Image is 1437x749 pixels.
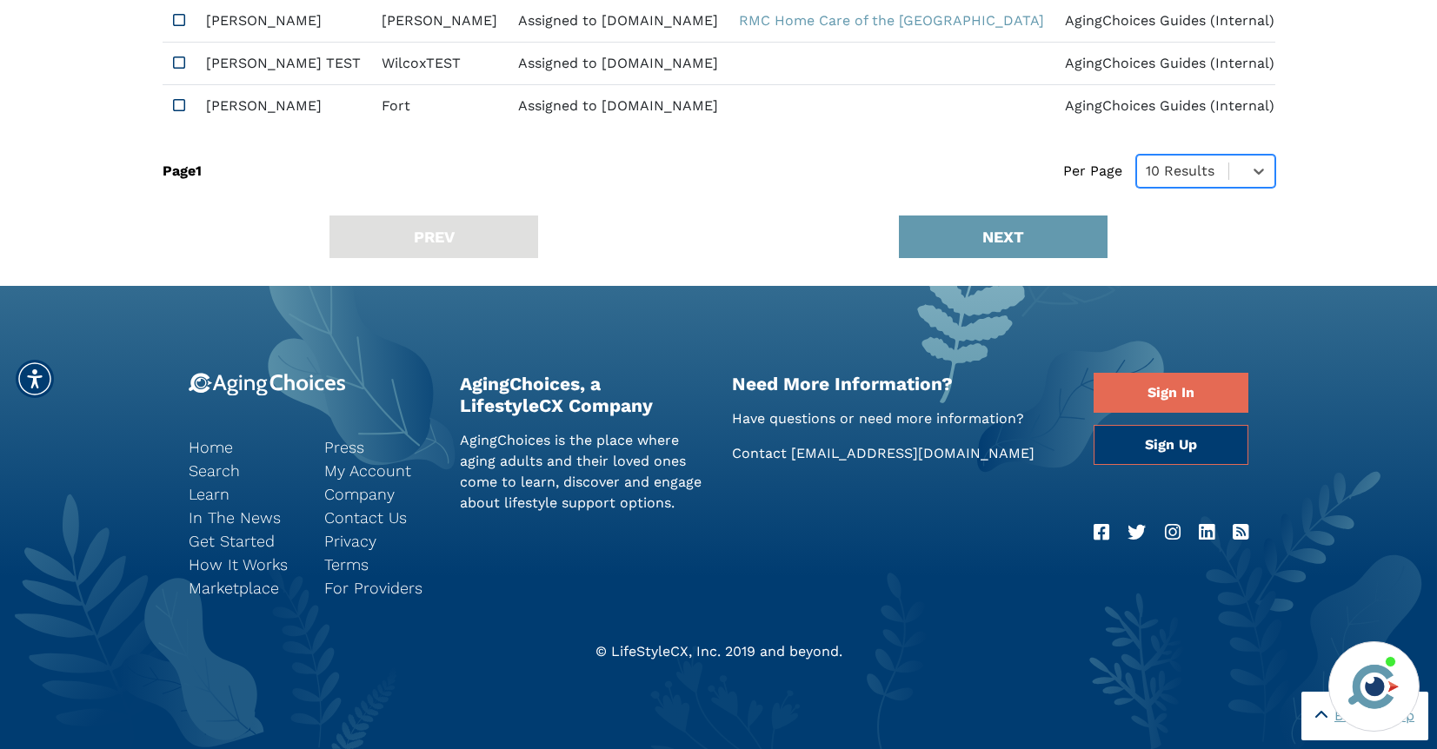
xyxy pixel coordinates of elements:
[732,443,1068,464] p: Contact
[1094,519,1109,547] a: Facebook
[324,435,434,459] a: Press
[189,459,298,482] a: Search
[189,373,346,396] img: 9-logo.svg
[189,506,298,529] a: In The News
[460,373,706,416] h2: AgingChoices, a LifestyleCX Company
[324,482,434,506] a: Company
[1094,425,1248,465] a: Sign Up
[189,553,298,576] a: How It Works
[1094,373,1248,413] a: Sign In
[189,435,298,459] a: Home
[1054,43,1285,85] td: AgingChoices Guides (Internal)
[1199,519,1214,547] a: LinkedIn
[1128,519,1146,547] a: Twitter
[732,408,1068,429] p: Have questions or need more information?
[739,12,1044,29] a: RMC Home Care of the [GEOGRAPHIC_DATA]
[371,43,508,85] td: WilcoxTEST
[899,215,1108,258] button: NEXT
[1063,155,1122,188] span: Per Page
[508,43,728,85] td: Assigned to [DOMAIN_NAME]
[508,85,728,128] td: Assigned to [DOMAIN_NAME]
[324,506,434,529] a: Contact Us
[189,576,298,600] a: Marketplace
[460,430,706,514] p: AgingChoices is the place where aging adults and their loved ones come to learn, discover and eng...
[324,553,434,576] a: Terms
[163,155,202,188] div: Page 1
[196,85,371,128] td: [PERSON_NAME]
[732,373,1068,394] h2: Need More Information?
[1165,519,1181,547] a: Instagram
[324,529,434,553] a: Privacy
[1054,85,1285,128] td: AgingChoices Guides (Internal)
[189,529,298,553] a: Get Started
[176,641,1262,662] div: © LifeStyleCX, Inc. 2019 and beyond.
[16,360,54,398] div: Accessibility Menu
[1233,519,1248,547] a: RSS Feed
[189,482,298,506] a: Learn
[324,576,434,600] a: For Providers
[1344,657,1403,716] img: avatar
[196,43,371,85] td: [PERSON_NAME] TEST
[329,215,538,258] button: PREV
[324,459,434,482] a: My Account
[791,445,1035,461] a: [EMAIL_ADDRESS][DOMAIN_NAME]
[1334,706,1414,726] span: Back to Top
[371,85,508,128] td: Fort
